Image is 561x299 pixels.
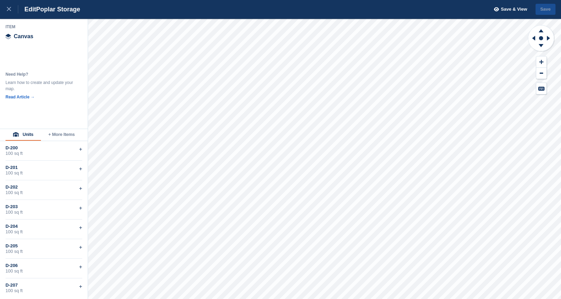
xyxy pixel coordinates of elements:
[536,4,555,15] button: Save
[6,288,82,293] div: 100 sq ft
[6,151,82,156] div: 100 sq ft
[6,165,82,170] div: D-201
[6,79,74,92] div: Learn how to create and update your map.
[6,263,82,268] div: D-206
[41,129,82,141] button: + More Items
[6,34,11,39] img: canvas-icn.9d1aba5b.svg
[6,220,82,239] div: D-204100 sq ft+
[536,83,547,94] button: Keyboard Shortcuts
[6,229,82,235] div: 100 sq ft
[536,56,547,68] button: Zoom In
[6,268,82,274] div: 100 sq ft
[79,224,82,232] div: +
[6,129,41,141] button: Units
[6,210,82,215] div: 100 sq ft
[6,180,82,200] div: D-202100 sq ft+
[6,24,83,30] div: Item
[6,224,82,229] div: D-204
[536,68,547,79] button: Zoom Out
[79,263,82,271] div: +
[79,243,82,252] div: +
[6,204,82,210] div: D-203
[18,5,80,13] div: Edit Poplar Storage
[79,165,82,173] div: +
[6,239,82,259] div: D-205100 sq ft+
[6,184,82,190] div: D-202
[6,243,82,249] div: D-205
[6,282,82,288] div: D-207
[79,204,82,212] div: +
[79,282,82,291] div: +
[6,95,35,99] a: Read Article →
[6,200,82,220] div: D-203100 sq ft+
[6,141,82,161] div: D-200100 sq ft+
[79,145,82,153] div: +
[6,145,82,151] div: D-200
[6,170,82,176] div: 100 sq ft
[6,259,82,278] div: D-206100 sq ft+
[14,34,33,39] span: Canvas
[501,6,527,13] span: Save & View
[79,184,82,193] div: +
[6,190,82,195] div: 100 sq ft
[6,71,74,77] div: Need Help?
[6,249,82,254] div: 100 sq ft
[6,161,82,180] div: D-201100 sq ft+
[490,4,527,15] button: Save & View
[6,278,82,298] div: D-207100 sq ft+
